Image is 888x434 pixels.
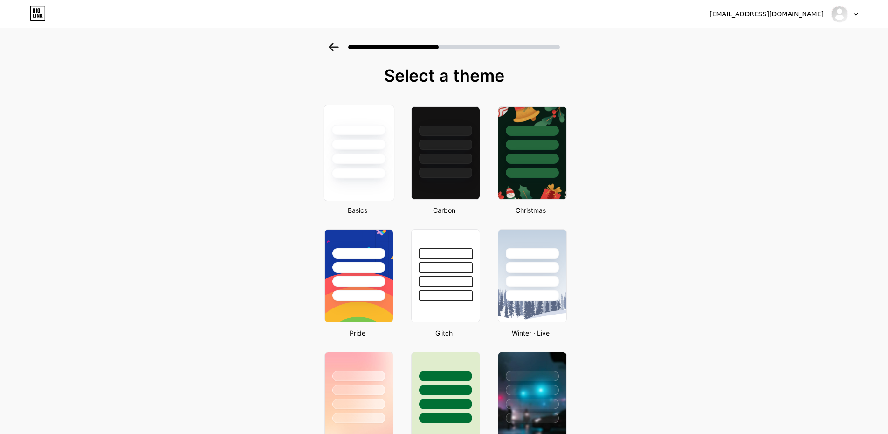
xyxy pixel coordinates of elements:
div: Basics [322,205,393,215]
img: Sutin Malun (Max) [831,5,848,23]
div: Christmas [495,205,567,215]
div: Winter · Live [495,328,567,338]
div: Carbon [408,205,480,215]
div: [EMAIL_ADDRESS][DOMAIN_NAME] [709,9,824,19]
div: Glitch [408,328,480,338]
div: Pride [322,328,393,338]
div: Select a theme [321,66,568,85]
